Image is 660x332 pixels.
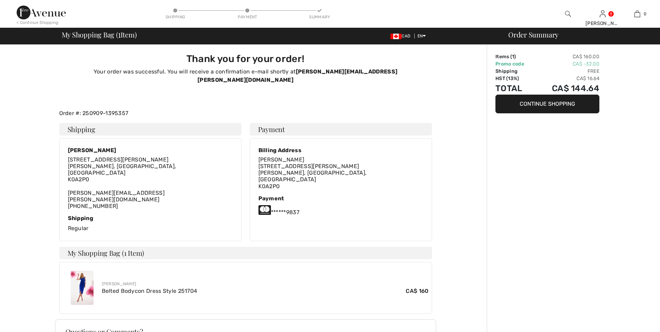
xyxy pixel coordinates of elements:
[63,53,428,65] h3: Thank you for your order!
[309,14,330,20] div: Summary
[68,215,233,233] div: Regular
[512,54,514,60] span: 1
[500,31,656,38] div: Order Summary
[535,68,599,75] td: Free
[17,19,59,26] div: < Continue Shopping
[250,123,432,136] h4: Payment
[495,60,535,68] td: Promo code
[258,147,423,154] div: Billing Address
[600,10,606,17] a: Sign In
[102,288,197,294] a: Belted Bodycon Dress Style 251704
[62,31,137,38] span: My Shopping Bag ( Item)
[102,281,429,287] div: [PERSON_NAME]
[17,6,66,19] img: 1ère Avenue
[68,215,233,221] div: Shipping
[59,123,241,136] h4: Shipping
[197,68,397,83] strong: [PERSON_NAME][EMAIL_ADDRESS][PERSON_NAME][DOMAIN_NAME]
[644,11,646,17] span: 0
[68,156,176,183] span: [STREET_ADDRESS][PERSON_NAME] [PERSON_NAME], [GEOGRAPHIC_DATA], [GEOGRAPHIC_DATA] K0A2P0
[495,95,599,113] button: Continue Shopping
[535,75,599,82] td: CA$ 16.64
[71,271,94,305] img: Belted Bodycon Dress Style 251704
[535,60,599,68] td: CA$ -32.00
[59,247,432,259] h4: My Shopping Bag (1 Item)
[417,34,426,38] span: EN
[390,34,413,38] span: CAD
[586,20,619,27] div: [PERSON_NAME]
[495,53,535,60] td: Items ( )
[258,156,305,163] span: [PERSON_NAME]
[237,14,258,20] div: Payment
[600,10,606,18] img: My Info
[634,10,640,18] img: My Bag
[165,14,186,20] div: Shipping
[495,68,535,75] td: Shipping
[390,34,402,39] img: Canadian Dollar
[535,82,599,95] td: CA$ 144.64
[495,75,535,82] td: HST (13%)
[406,287,429,295] span: CA$ 160
[63,68,428,84] p: Your order was successful. You will receive a confirmation e-mail shortly at
[258,163,367,190] span: [STREET_ADDRESS][PERSON_NAME] [PERSON_NAME], [GEOGRAPHIC_DATA], [GEOGRAPHIC_DATA] K0A2P0
[55,109,436,117] div: Order #: 250909-1395357
[118,29,121,38] span: 1
[565,10,571,18] img: search the website
[495,82,535,95] td: Total
[535,53,599,60] td: CA$ 160.00
[258,195,423,202] div: Payment
[620,10,654,18] a: 0
[68,156,233,210] div: [PERSON_NAME][EMAIL_ADDRESS][PERSON_NAME][DOMAIN_NAME] [PHONE_NUMBER]
[68,147,233,154] div: [PERSON_NAME]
